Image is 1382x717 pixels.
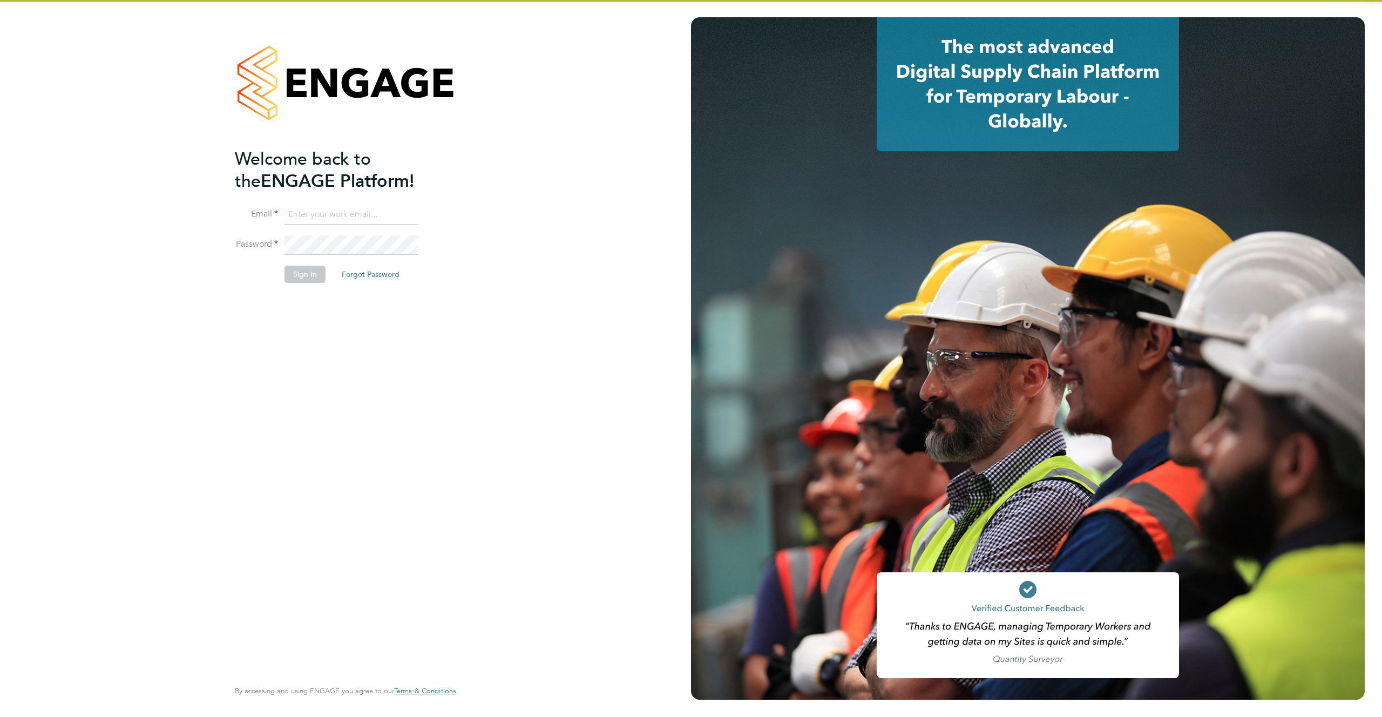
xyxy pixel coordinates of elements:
[394,687,456,695] a: Terms & Conditions
[235,148,371,192] span: Welcome back to the
[284,266,326,283] button: Sign In
[394,686,456,695] span: Terms & Conditions
[235,239,278,250] label: Password
[235,686,456,695] span: By accessing and using ENGAGE you agree to our
[284,205,418,225] input: Enter your work email...
[235,208,278,220] label: Email
[333,266,408,283] button: Forgot Password
[235,148,445,192] h2: ENGAGE Platform!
